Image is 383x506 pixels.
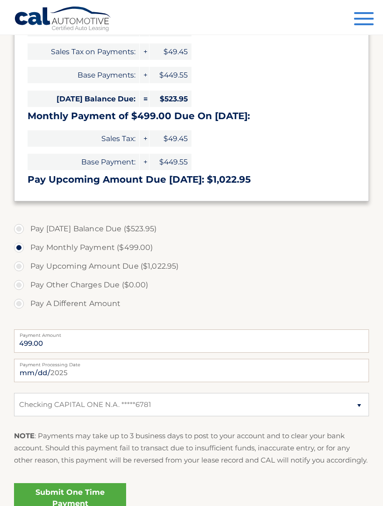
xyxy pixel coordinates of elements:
span: $449.55 [149,154,191,170]
span: Base Payments: [28,67,139,83]
h3: Pay Upcoming Amount Due [DATE]: $1,022.95 [28,174,355,185]
label: Pay Monthly Payment ($499.00) [14,238,369,257]
h3: Monthly Payment of $499.00 Due On [DATE]: [28,110,355,122]
span: Base Payment: [28,154,139,170]
label: Payment Processing Date [14,359,369,366]
span: $49.45 [149,43,191,60]
span: [DATE] Balance Due: [28,91,139,107]
a: Cal Automotive [14,6,112,33]
span: + [140,130,149,147]
label: Pay Upcoming Amount Due ($1,022.95) [14,257,369,276]
button: Menu [354,12,374,28]
label: Pay Other Charges Due ($0.00) [14,276,369,294]
label: Pay [DATE] Balance Due ($523.95) [14,220,369,238]
span: + [140,154,149,170]
span: $449.55 [149,67,191,83]
span: Sales Tax: [28,130,139,147]
span: + [140,67,149,83]
label: Payment Amount [14,329,369,337]
span: Sales Tax on Payments: [28,43,139,60]
span: = [140,91,149,107]
p: : Payments may take up to 3 business days to post to your account and to clear your bank account.... [14,430,369,467]
span: $49.45 [149,130,191,147]
span: $523.95 [149,91,191,107]
input: Payment Amount [14,329,369,353]
span: + [140,43,149,60]
strong: NOTE [14,431,35,440]
input: Payment Date [14,359,369,382]
label: Pay A Different Amount [14,294,369,313]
